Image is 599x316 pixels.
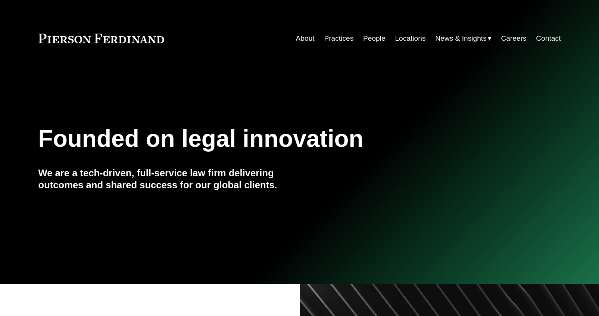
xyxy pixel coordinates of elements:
[324,31,353,46] a: Practices
[363,31,386,46] a: People
[395,31,425,46] a: Locations
[536,31,561,46] a: Contact
[501,31,526,46] a: Careers
[296,31,315,46] a: About
[38,167,300,191] h4: We are a tech-driven, full-service law firm delivering outcomes and shared success for our global...
[435,32,487,45] span: News & Insights
[38,125,474,152] h1: Founded on legal innovation
[435,31,492,46] a: folder dropdown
